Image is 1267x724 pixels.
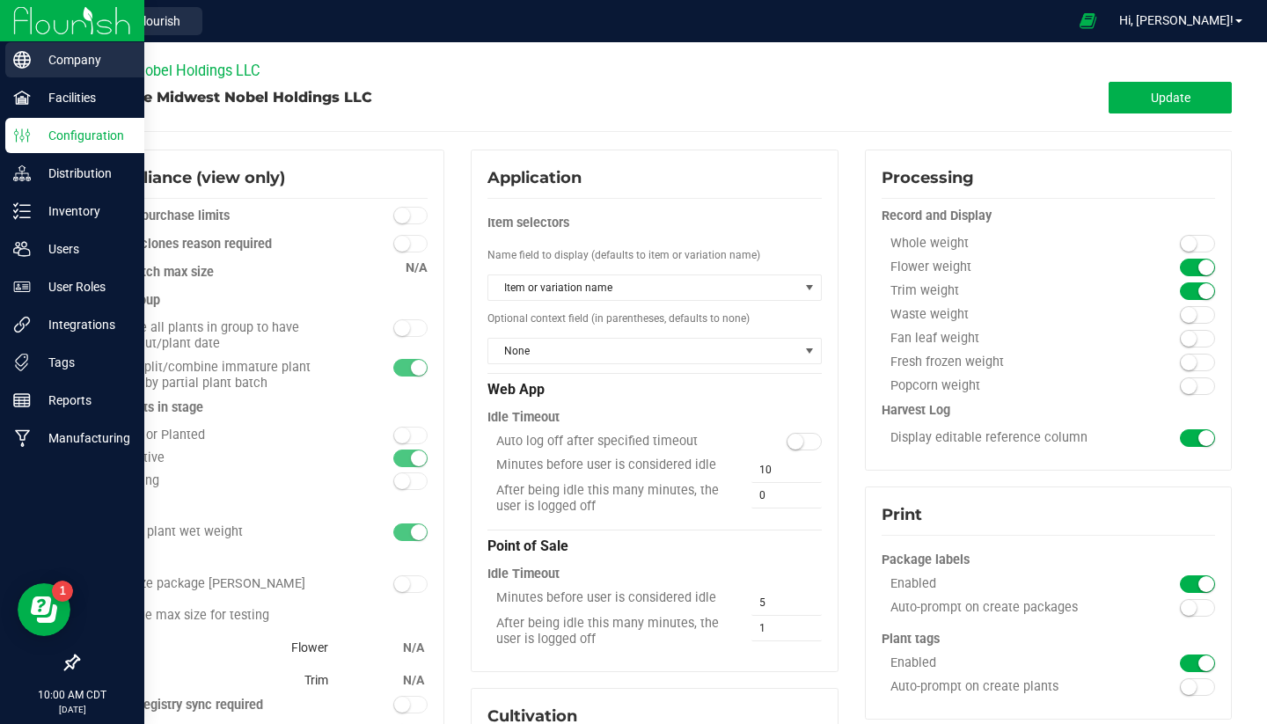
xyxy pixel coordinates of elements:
[487,373,821,402] div: Web App
[471,541,838,553] configuration-section-card: Application
[487,402,821,434] div: Idle Timeout
[751,483,822,508] input: 0
[13,429,31,447] inline-svg: Manufacturing
[31,87,136,108] p: Facilities
[94,360,344,391] div: Allow split/combine immature plant groups by partial plant batch
[94,697,344,714] div: Patient registry sync required
[487,530,821,559] div: Point of Sale
[94,428,344,442] div: Cloned or Planted
[13,51,31,69] inline-svg: Company
[882,576,1132,592] div: Enabled
[751,616,822,640] input: 1
[487,166,821,190] div: Application
[865,535,1232,547] configuration-section-card: Print
[31,314,136,335] p: Integrations
[94,600,428,632] div: Package max size for testing
[882,430,1132,446] div: Display editable reference column
[77,62,260,79] span: Midwest Nobel Holdings LLC
[94,292,428,310] div: Plant group
[13,202,31,220] inline-svg: Inventory
[94,450,344,465] div: Vegetative
[487,208,821,239] div: Item selectors
[882,503,1215,527] div: Print
[94,576,344,592] div: Serialize package [PERSON_NAME]
[882,679,1132,695] div: Auto-prompt on create plants
[94,264,428,282] div: Plant batch max size
[882,260,1132,275] div: Flower weight
[487,483,737,515] div: After being idle this many minutes, the user is logged off
[882,208,1215,225] div: Record and Display
[31,352,136,373] p: Tags
[94,496,428,514] div: Harvest
[18,583,70,636] iframe: Resource center
[1068,4,1108,38] span: Open Ecommerce Menu
[882,545,1215,576] div: Package labels
[1119,13,1234,27] span: Hi, [PERSON_NAME]!
[94,548,428,566] div: Package
[751,590,822,615] input: 5
[487,559,821,590] div: Idle Timeout
[31,428,136,449] p: Manufacturing
[882,283,1132,299] div: Trim weight
[487,457,737,473] div: Minutes before user is considered idle
[487,239,821,271] div: Name field to display (defaults to item or variation name)
[31,276,136,297] p: User Roles
[882,402,1215,420] div: Harvest Log
[8,687,136,703] p: 10:00 AM CDT
[882,307,1132,323] div: Waste weight
[882,655,1132,671] div: Enabled
[487,434,737,450] div: Auto log off after specified timeout
[487,303,821,334] div: Optional context field (in parentheses, defaults to none)
[13,278,31,296] inline-svg: User Roles
[94,166,428,190] div: Compliance (view only)
[77,551,444,563] configuration-section-card: Compliance (view only)
[31,390,136,411] p: Reports
[488,339,798,363] span: None
[31,238,136,260] p: Users
[882,236,1132,252] div: Whole weight
[882,378,1132,394] div: Popcorn weight
[13,127,31,144] inline-svg: Configuration
[1109,82,1232,113] button: Update
[751,457,822,482] input: 10
[94,208,344,225] div: Enforce purchase limits
[882,355,1132,370] div: Fresh frozen weight
[882,166,1215,190] div: Processing
[398,632,424,663] div: N/A
[882,331,1132,347] div: Fan leaf weight
[398,664,424,696] div: N/A
[94,320,344,352] div: Require all plants in group to have same cut/plant date
[865,405,1232,417] configuration-section-card: Processing
[77,89,372,106] span: Configure Midwest Nobel Holdings LLC
[8,703,136,716] p: [DATE]
[13,89,31,106] inline-svg: Facilities
[52,581,73,602] iframe: Resource center unread badge
[487,590,737,606] div: Minutes before user is considered idle
[94,399,428,417] div: Tag plants in stage
[406,260,428,275] span: N/A
[94,632,328,663] div: Flower
[882,624,1215,655] div: Plant tags
[94,473,344,488] div: Flowering
[94,524,344,540] div: Record plant wet weight
[31,201,136,222] p: Inventory
[487,616,737,647] div: After being idle this many minutes, the user is logged off
[13,354,31,371] inline-svg: Tags
[31,49,136,70] p: Company
[882,600,1132,616] div: Auto-prompt on create packages
[1151,91,1190,105] span: Update
[94,664,328,696] div: Trim
[13,165,31,182] inline-svg: Distribution
[94,236,344,253] div: Destroy clones reason required
[31,163,136,184] p: Distribution
[31,125,136,146] p: Configuration
[488,275,798,300] span: Item or variation name
[13,316,31,333] inline-svg: Integrations
[13,391,31,409] inline-svg: Reports
[13,240,31,258] inline-svg: Users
